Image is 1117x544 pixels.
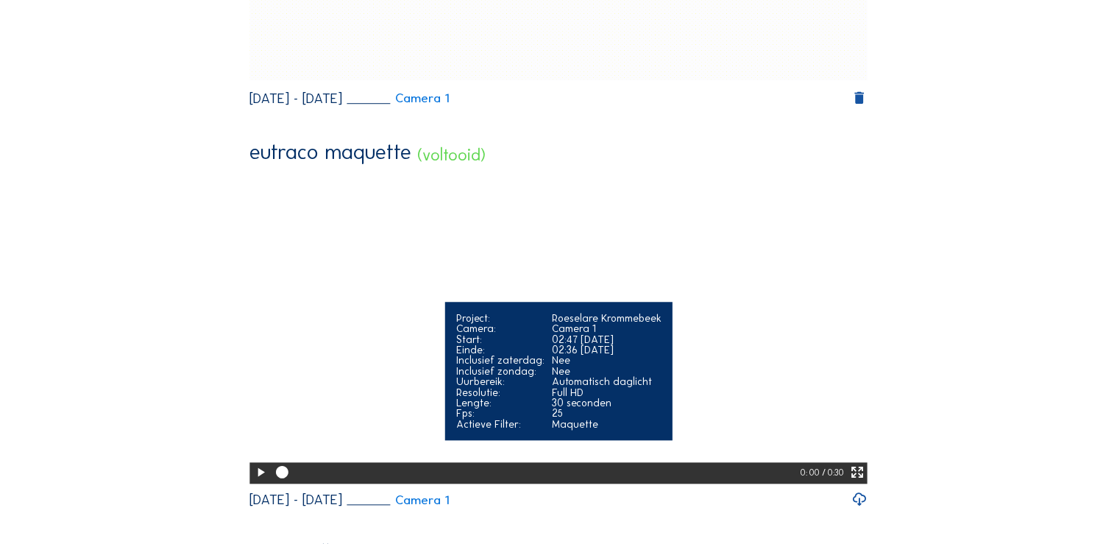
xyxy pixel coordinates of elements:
[551,355,661,365] div: Nee
[455,355,544,365] div: Inclusief zaterdag:
[551,419,661,429] div: Maquette
[455,419,544,429] div: Actieve Filter:
[455,366,544,376] div: Inclusief zondag:
[417,146,486,163] div: (voltooid)
[455,334,544,345] div: Start:
[455,387,544,398] div: Resolutie:
[347,494,449,506] a: Camera 1
[249,92,342,106] div: [DATE] - [DATE]
[455,408,544,418] div: Fps:
[551,345,661,355] div: 02:36 [DATE]
[455,345,544,355] div: Einde:
[551,323,661,333] div: Camera 1
[551,387,661,398] div: Full HD
[455,313,544,323] div: Project:
[551,398,661,408] div: 30 seconden
[455,323,544,333] div: Camera:
[455,398,544,408] div: Lengte:
[551,376,661,386] div: Automatisch daglicht
[551,366,661,376] div: Nee
[455,376,544,386] div: Uurbereik:
[551,334,661,345] div: 02:47 [DATE]
[801,462,822,484] div: 0: 00
[249,173,867,482] video: Your browser does not support the video tag.
[551,313,661,323] div: Roeselare Krommebeek
[249,493,342,507] div: [DATE] - [DATE]
[249,142,411,163] div: eutraco maquette
[347,92,449,105] a: Camera 1
[822,462,844,484] div: / 0:30
[551,408,661,418] div: 25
